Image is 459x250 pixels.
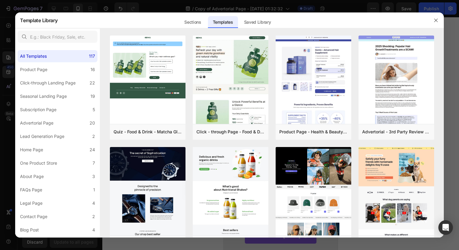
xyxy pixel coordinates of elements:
div: 24 [90,146,95,153]
input: E.g.: Black Friday, Sale, etc. [18,31,97,43]
div: 2 [92,133,95,140]
div: Contact Page [20,213,47,220]
div: All Templates [20,53,47,60]
div: Advertorial Page [20,119,53,127]
span: iPhone 13 Mini ( 375 px) [30,3,71,9]
div: 16 [90,66,95,73]
div: 20 [90,119,95,127]
div: Product Page [20,66,47,73]
div: 3 [92,173,95,180]
img: gempages_581017500725019219-91556eaf-d23f-49d8-8241-251278f83e6c.png [6,88,108,143]
div: 4 [92,200,95,207]
p: Solo por [DATE]: 40% OFF para vos [7,201,107,208]
div: Sections [179,16,206,28]
img: quiz-1.png [110,36,185,98]
div: 1 [93,186,95,193]
p: ¿Estás cansado de tener un pito chico y debil? [11,143,103,154]
div: 7 [93,159,95,167]
div: Open Intercom Messenger [438,220,453,235]
div: Legal Page [20,200,42,207]
div: Product Page - Health & Beauty - Hair Supplement [279,128,348,135]
a: Proba Bliss [DATE] [21,211,93,227]
div: Advertorial - 3rd Party Review - The Before Image - Hair Supplement [362,128,430,135]
div: Lead Generation Page [20,133,64,140]
div: 117 [89,53,95,60]
div: Click - through Page - Food & Drink - Matcha Glow Shot [196,128,265,135]
div: Click-through Landing Page [20,79,76,87]
div: 5 [93,106,95,113]
div: 22 [90,79,95,87]
div: Quiz - Food & Drink - Matcha Glow Shot [114,128,182,135]
div: 4 [92,226,95,234]
div: 2 [92,213,95,220]
div: FAQs Page [20,186,42,193]
h2: Template Library [20,12,57,28]
h1: 5 Razones Por Las Que La Tenes Diminuta, Y Como Hombres Argentinos Estan Aumentando Hasta 2 CM Po... [6,33,108,82]
p: ¿No te merecés ser más grande, más firme y el hombre del que no pueda sacarse las manos de encima? [11,160,103,176]
div: Templates [208,16,238,28]
div: Blog Post [20,226,39,234]
p: ¿Sentís que ella lo nota aunque no lo diga? [11,154,103,160]
p: Proba Bliss [DATE] [30,216,77,222]
img: gempages_581017500725019219-60315bd3-710e-430f-b18e-2e48c372be67.png [39,15,75,25]
div: One Product Store [20,159,57,167]
div: Seasonal Landing Page [20,93,67,100]
div: Saved Library [239,16,276,28]
p: ¡NO SOS EL UNICO! [11,182,103,187]
div: Subscription Page [20,106,56,113]
div: 19 [90,93,95,100]
strong: [PERSON_NAME] de hombres se están dando cuenta de que estuvieron atascados en ser “UNO MAS” duran... [11,189,98,211]
div: Home Page [20,146,43,153]
div: About Page [20,173,44,180]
